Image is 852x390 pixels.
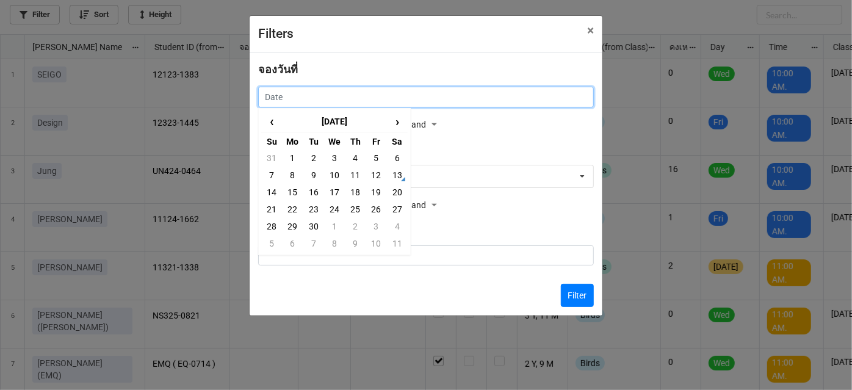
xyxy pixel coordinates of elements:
[345,201,366,218] td: 25
[387,235,408,252] td: 11
[261,218,282,235] td: 28
[345,150,366,167] td: 4
[324,201,345,218] td: 24
[258,24,560,44] div: Filters
[261,184,282,201] td: 14
[324,184,345,201] td: 17
[261,167,282,184] td: 7
[261,201,282,218] td: 21
[282,184,303,201] td: 15
[345,235,366,252] td: 9
[411,197,441,215] div: and
[345,184,366,201] td: 18
[324,235,345,252] td: 8
[261,235,282,252] td: 5
[561,284,594,307] button: Filter
[282,167,303,184] td: 8
[387,218,408,235] td: 4
[366,132,386,150] th: Fr
[366,201,386,218] td: 26
[324,150,345,167] td: 3
[366,235,386,252] td: 10
[366,184,386,201] td: 19
[303,132,324,150] th: Tu
[282,235,303,252] td: 6
[282,201,303,218] td: 22
[303,201,324,218] td: 23
[366,218,386,235] td: 3
[387,184,408,201] td: 20
[387,132,408,150] th: Sa
[262,112,281,132] span: ‹
[258,87,594,107] input: Date
[345,132,366,150] th: Th
[303,167,324,184] td: 9
[303,218,324,235] td: 30
[282,150,303,167] td: 1
[366,150,386,167] td: 5
[303,184,324,201] td: 16
[261,132,282,150] th: Su
[387,150,408,167] td: 6
[345,167,366,184] td: 11
[324,132,345,150] th: We
[261,150,282,167] td: 31
[345,218,366,235] td: 2
[411,116,441,134] div: and
[282,218,303,235] td: 29
[387,167,408,184] td: 13
[258,61,298,78] label: จองวันที่
[282,132,303,150] th: Mo
[387,201,408,218] td: 27
[282,111,386,133] th: [DATE]
[324,167,345,184] td: 10
[587,23,594,38] span: ×
[303,150,324,167] td: 2
[366,167,386,184] td: 12
[303,235,324,252] td: 7
[324,218,345,235] td: 1
[388,112,407,132] span: ›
